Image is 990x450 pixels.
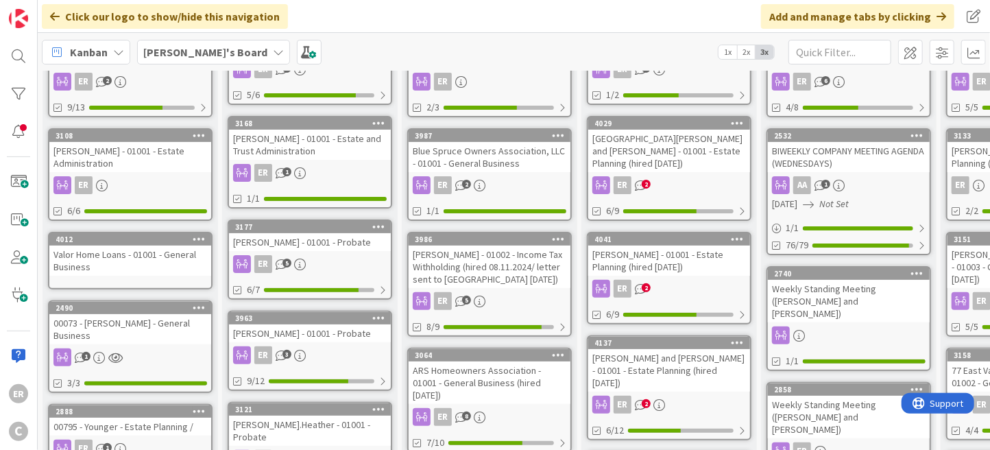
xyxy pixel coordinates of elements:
div: 3177 [229,221,391,233]
div: ER [229,346,391,364]
div: 3987Blue Spruce Owners Association, LLC - 01001 - General Business [409,130,570,172]
div: 2888 [56,407,211,416]
div: 3108 [56,131,211,141]
div: 4137 [588,337,750,349]
div: Weekly Standing Meeting ([PERSON_NAME] and [PERSON_NAME]) [768,396,930,438]
div: ER [614,280,631,298]
div: ER [254,346,272,364]
div: ER [434,73,452,91]
div: 3987 [415,131,570,141]
a: 2532BIWEEKLY COMPANY MEETING AGENDA (WEDNESDAYS)AA[DATE]Not Set1/176/79 [766,128,931,255]
a: 2740Weekly Standing Meeting ([PERSON_NAME] and [PERSON_NAME])1/1 [766,266,931,371]
div: 4012Valor Home Loans - 01001 - General Business [49,233,211,276]
span: 9/12 [247,374,265,388]
span: 7/10 [426,436,444,450]
div: Weekly Standing Meeting ([PERSON_NAME] and [PERSON_NAME]) [768,280,930,322]
a: 3986[PERSON_NAME] - 01002 - Income Tax Withholding (hired 08.11.2024/ letter sent to [GEOGRAPHIC_... [407,232,572,337]
div: ER [229,255,391,273]
div: BIWEEKLY COMPANY MEETING AGENDA (WEDNESDAYS) [768,142,930,172]
span: 2 [642,283,651,292]
span: 2 [642,399,651,408]
div: 2532 [774,131,930,141]
div: ER [588,396,750,414]
div: 249000073 - [PERSON_NAME] - General Business [49,302,211,344]
span: 5 [462,296,471,305]
span: 1/2 [606,88,619,102]
img: Visit kanbanzone.com [9,9,28,28]
span: 6/12 [606,423,624,438]
span: 3 [282,350,291,359]
span: 1/1 [247,191,260,206]
div: 2740Weekly Standing Meeting ([PERSON_NAME] and [PERSON_NAME]) [768,268,930,322]
div: [PERSON_NAME] - 01002 - Income Tax Withholding (hired 08.11.2024/ letter sent to [GEOGRAPHIC_DATA... [409,246,570,288]
div: ER [409,73,570,91]
div: [PERSON_NAME] - 01001 - Probate [229,324,391,342]
div: 1/1 [768,220,930,237]
div: 3168 [235,119,391,128]
span: 8/9 [426,320,439,334]
div: 2490 [56,303,211,313]
div: 4041[PERSON_NAME] - 01001 - Estate Planning (hired [DATE]) [588,233,750,276]
div: Valor Home Loans - 01001 - General Business [49,246,211,276]
span: 2/2 [965,204,978,218]
div: ER [588,176,750,194]
div: 4029[GEOGRAPHIC_DATA][PERSON_NAME] and [PERSON_NAME] - 01001 - Estate Planning (hired [DATE]) [588,117,750,172]
div: 4029 [588,117,750,130]
span: 2 [103,76,112,85]
div: 2490 [49,302,211,314]
span: 2/3 [426,100,439,115]
div: 3168 [229,117,391,130]
div: [PERSON_NAME] - 01001 - Estate Planning (hired [DATE]) [588,246,750,276]
i: Not Set [819,198,849,210]
div: Add and manage tabs by clicking [761,4,954,29]
div: ARS Homeowners Association - 01001 - General Business (hired [DATE]) [409,362,570,404]
div: [PERSON_NAME].Heather - 01001 - Probate [229,416,391,446]
div: ER [588,280,750,298]
span: Kanban [70,44,108,60]
div: ER [434,292,452,310]
div: 2858Weekly Standing Meeting ([PERSON_NAME] and [PERSON_NAME]) [768,383,930,438]
span: 8 [462,412,471,421]
span: 4/4 [965,423,978,438]
span: 1 [821,180,830,189]
div: 288800795 - Younger - Estate Planning / [49,405,211,436]
span: Support [29,2,62,19]
div: ER [49,176,211,194]
div: 3168[PERSON_NAME] - 01001 - Estate and Trust Administration [229,117,391,160]
div: ER [434,176,452,194]
div: 3963 [229,312,391,324]
span: 1/1 [426,204,439,218]
span: 4/8 [786,100,799,115]
span: 9/13 [67,100,85,115]
div: 00795 - Younger - Estate Planning / [49,418,211,436]
a: 3987Blue Spruce Owners Association, LLC - 01001 - General BusinessER1/1 [407,128,572,221]
div: 3986[PERSON_NAME] - 01002 - Income Tax Withholding (hired 08.11.2024/ letter sent to [GEOGRAPHIC_... [409,233,570,288]
a: 249000073 - [PERSON_NAME] - General Business3/3 [48,300,213,393]
div: 3177[PERSON_NAME] - 01001 - Probate [229,221,391,251]
div: ER [768,73,930,91]
div: ER [614,176,631,194]
div: [GEOGRAPHIC_DATA][PERSON_NAME] and [PERSON_NAME] - 01001 - Estate Planning (hired [DATE]) [588,130,750,172]
span: 1/1 [786,354,799,368]
div: [PERSON_NAME] - 01001 - Probate [229,233,391,251]
div: ER [434,408,452,426]
div: [PERSON_NAME] and [PERSON_NAME] - 01001 - Estate Planning (hired [DATE]) [588,349,750,392]
a: 4137[PERSON_NAME] and [PERSON_NAME] - 01001 - Estate Planning (hired [DATE])ER6/12 [587,335,751,440]
div: 2888 [49,405,211,418]
div: Blue Spruce Owners Association, LLC - 01001 - General Business [409,142,570,172]
div: 3064ARS Homeowners Association - 01001 - General Business (hired [DATE]) [409,349,570,404]
input: Quick Filter... [788,40,891,64]
div: 3963 [235,313,391,323]
span: 6/9 [606,307,619,322]
span: 1x [719,45,737,59]
span: 6 [821,76,830,85]
span: 5 [282,259,291,268]
div: ER [229,164,391,182]
div: Click our logo to show/hide this navigation [42,4,288,29]
span: 1 [82,352,90,361]
a: 3108[PERSON_NAME] - 01001 - Estate AdministrationER6/6 [48,128,213,221]
div: 2858 [774,385,930,394]
span: 5/5 [965,320,978,334]
div: ER [409,292,570,310]
a: 4041[PERSON_NAME] - 01001 - Estate Planning (hired [DATE])ER6/9 [587,232,751,324]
